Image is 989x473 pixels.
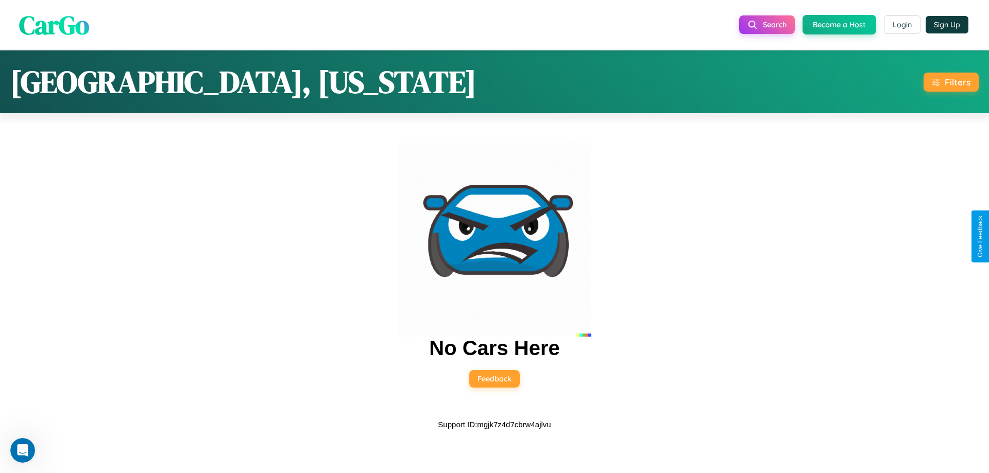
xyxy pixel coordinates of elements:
button: Become a Host [803,15,876,34]
button: Sign Up [926,16,968,33]
button: Search [739,15,795,34]
p: Support ID: mgjk7z4d7cbrw4ajlvu [438,417,551,431]
h1: [GEOGRAPHIC_DATA], [US_STATE] [10,61,476,103]
span: CarGo [19,7,89,42]
img: car [398,143,591,337]
button: Filters [924,73,979,92]
div: Give Feedback [977,216,984,257]
div: Filters [945,77,970,87]
button: Feedback [469,370,520,388]
h2: No Cars Here [429,337,559,360]
span: Search [763,20,787,29]
button: Login [884,15,920,34]
iframe: Intercom live chat [10,438,35,463]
